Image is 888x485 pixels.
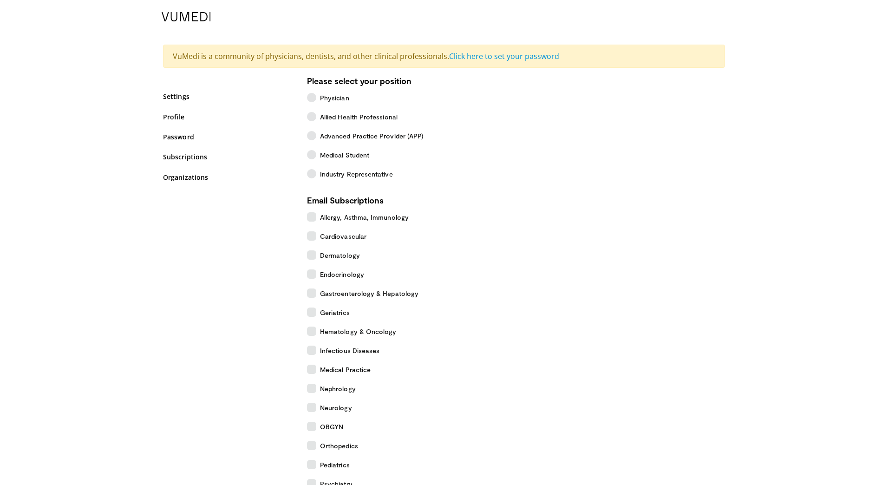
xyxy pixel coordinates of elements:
span: Infectious Diseases [320,346,379,355]
a: Password [163,132,293,142]
span: Medical Student [320,150,369,160]
strong: Email Subscriptions [307,195,384,205]
strong: Please select your position [307,76,411,86]
span: Cardiovascular [320,231,366,241]
span: Allied Health Professional [320,112,398,122]
span: Nephrology [320,384,356,393]
span: Neurology [320,403,352,413]
span: Advanced Practice Provider (APP) [320,131,423,141]
div: VuMedi is a community of physicians, dentists, and other clinical professionals. [163,45,725,68]
span: Dermatology [320,250,360,260]
span: Endocrinology [320,269,364,279]
a: Subscriptions [163,152,293,162]
span: Industry Representative [320,169,393,179]
span: Orthopedics [320,441,358,451]
a: Click here to set your password [449,51,559,61]
span: Physician [320,93,349,103]
a: Profile [163,112,293,122]
span: Gastroenterology & Hepatology [320,288,418,298]
span: Geriatrics [320,308,350,317]
span: Hematology & Oncology [320,327,396,336]
span: Medical Practice [320,365,371,374]
a: Settings [163,92,293,101]
a: Organizations [163,172,293,182]
img: VuMedi Logo [162,12,211,21]
span: Pediatrics [320,460,350,470]
span: Allergy, Asthma, Immunology [320,212,409,222]
span: OBGYN [320,422,343,432]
